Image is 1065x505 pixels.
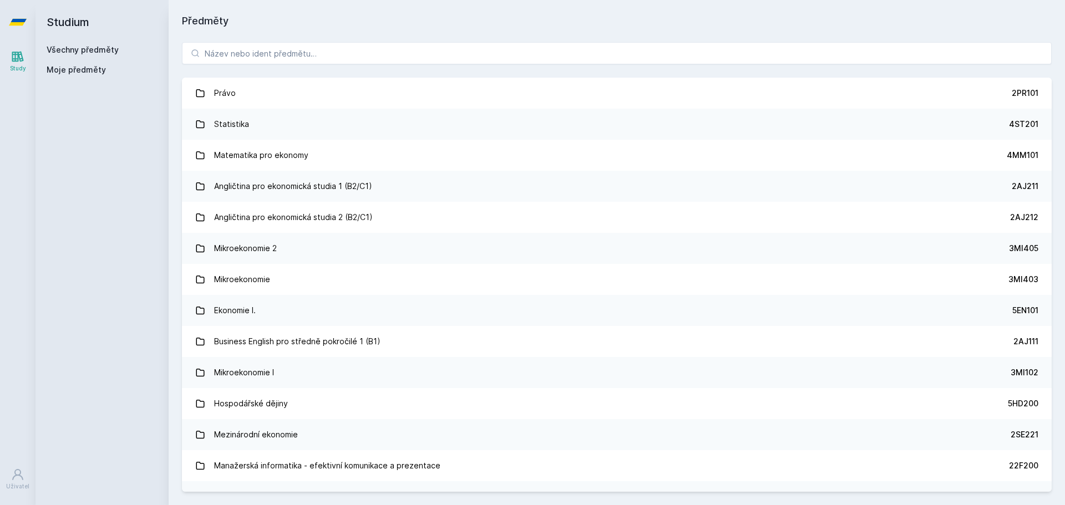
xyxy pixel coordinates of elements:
[182,295,1052,326] a: Ekonomie I. 5EN101
[214,206,373,228] div: Angličtina pro ekonomická studia 2 (B2/C1)
[182,202,1052,233] a: Angličtina pro ekonomická studia 2 (B2/C1) 2AJ212
[182,450,1052,481] a: Manažerská informatika - efektivní komunikace a prezentace 22F200
[182,357,1052,388] a: Mikroekonomie I 3MI102
[1012,181,1038,192] div: 2AJ211
[47,64,106,75] span: Moje předměty
[214,82,236,104] div: Právo
[6,482,29,491] div: Uživatel
[182,140,1052,171] a: Matematika pro ekonomy 4MM101
[214,361,274,384] div: Mikroekonomie I
[1012,305,1038,316] div: 5EN101
[1007,150,1038,161] div: 4MM101
[214,113,249,135] div: Statistika
[1012,88,1038,99] div: 2PR101
[214,268,270,290] div: Mikroekonomie
[1009,119,1038,130] div: 4ST201
[2,44,33,78] a: Study
[1008,274,1038,285] div: 3MI403
[1013,336,1038,347] div: 2AJ111
[1009,243,1038,254] div: 3MI405
[214,330,381,353] div: Business English pro středně pokročilé 1 (B1)
[10,64,26,73] div: Study
[182,109,1052,140] a: Statistika 4ST201
[214,455,440,477] div: Manažerská informatika - efektivní komunikace a prezentace
[182,78,1052,109] a: Právo 2PR101
[182,388,1052,419] a: Hospodářské dějiny 5HD200
[1008,398,1038,409] div: 5HD200
[182,233,1052,264] a: Mikroekonomie 2 3MI405
[214,144,308,166] div: Matematika pro ekonomy
[182,264,1052,295] a: Mikroekonomie 3MI403
[2,462,33,496] a: Uživatel
[1010,212,1038,223] div: 2AJ212
[214,175,372,197] div: Angličtina pro ekonomická studia 1 (B2/C1)
[182,42,1052,64] input: Název nebo ident předmětu…
[1011,367,1038,378] div: 3MI102
[1011,429,1038,440] div: 2SE221
[182,419,1052,450] a: Mezinárodní ekonomie 2SE221
[214,424,298,446] div: Mezinárodní ekonomie
[214,299,256,322] div: Ekonomie I.
[1009,460,1038,471] div: 22F200
[47,45,119,54] a: Všechny předměty
[214,392,288,415] div: Hospodářské dějiny
[1012,491,1038,502] div: 1FU201
[182,326,1052,357] a: Business English pro středně pokročilé 1 (B1) 2AJ111
[182,13,1052,29] h1: Předměty
[214,237,277,259] div: Mikroekonomie 2
[182,171,1052,202] a: Angličtina pro ekonomická studia 1 (B2/C1) 2AJ211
